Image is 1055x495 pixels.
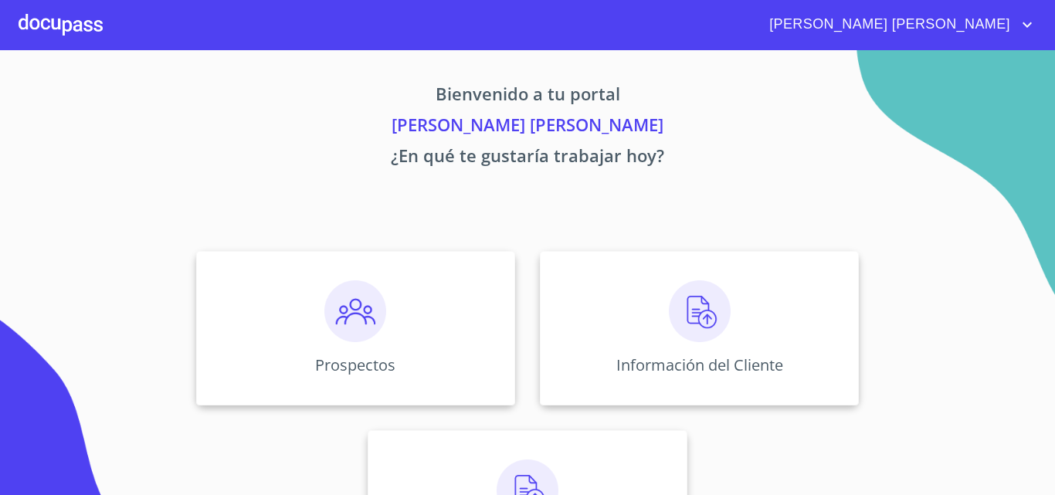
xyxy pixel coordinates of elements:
p: ¿En qué te gustaría trabajar hoy? [52,143,1003,174]
button: account of current user [758,12,1036,37]
p: [PERSON_NAME] [PERSON_NAME] [52,112,1003,143]
p: Información del Cliente [616,354,783,375]
p: Prospectos [315,354,395,375]
img: prospectos.png [324,280,386,342]
span: [PERSON_NAME] [PERSON_NAME] [758,12,1018,37]
img: carga.png [669,280,731,342]
p: Bienvenido a tu portal [52,81,1003,112]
